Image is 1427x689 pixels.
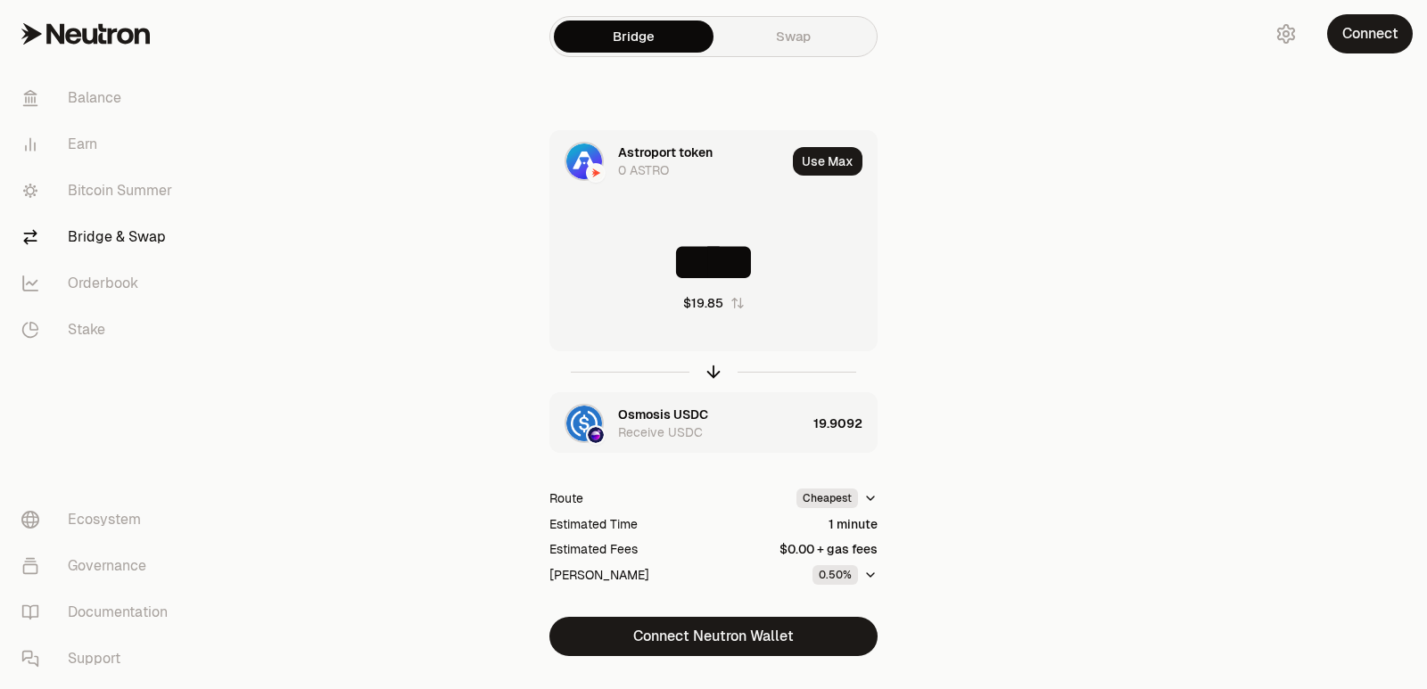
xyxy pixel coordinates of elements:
[7,214,193,260] a: Bridge & Swap
[683,294,745,312] button: $19.85
[796,488,858,508] div: Cheapest
[813,393,877,454] div: 19.9092
[554,21,713,53] a: Bridge
[7,75,193,121] a: Balance
[618,406,708,423] div: Osmosis USDC
[713,21,873,53] a: Swap
[7,260,193,307] a: Orderbook
[7,496,193,543] a: Ecosystem
[796,488,878,508] button: Cheapest
[566,144,602,179] img: ASTRO Logo
[7,636,193,682] a: Support
[779,540,878,558] div: $0.00 + gas fees
[549,489,583,507] div: Route
[618,161,669,179] div: 0 ASTRO
[549,566,649,584] div: [PERSON_NAME]
[549,515,638,533] div: Estimated Time
[812,565,878,585] button: 0.50%
[549,540,638,558] div: Estimated Fees
[812,565,858,585] div: 0.50%
[7,307,193,353] a: Stake
[7,121,193,168] a: Earn
[7,589,193,636] a: Documentation
[793,147,862,176] button: Use Max
[618,144,713,161] div: Astroport token
[550,393,877,454] button: USDC LogoOsmosis LogoOsmosis USDCReceive USDC19.9092
[588,427,604,443] img: Osmosis Logo
[618,423,703,441] div: Receive USDC
[683,294,723,312] div: $19.85
[550,131,786,192] div: ASTRO LogoNeutron LogoAstroport token0 ASTRO
[588,165,604,181] img: Neutron Logo
[7,543,193,589] a: Governance
[550,393,806,454] div: USDC LogoOsmosis LogoOsmosis USDCReceive USDC
[566,406,602,441] img: USDC Logo
[7,168,193,214] a: Bitcoin Summer
[1327,14,1413,53] button: Connect
[829,515,878,533] div: 1 minute
[549,617,878,656] button: Connect Neutron Wallet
